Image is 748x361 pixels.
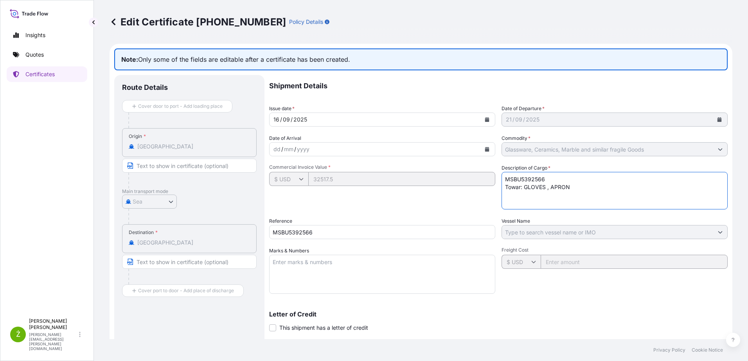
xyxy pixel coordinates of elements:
[273,145,281,154] div: day,
[29,318,77,331] p: [PERSON_NAME] [PERSON_NAME]
[514,115,523,124] div: month,
[269,134,301,142] span: Date of Arrival
[129,133,146,139] div: Origin
[121,55,138,63] strong: Note:
[7,66,87,82] a: Certificates
[133,198,142,206] span: Sea
[289,18,323,26] p: Policy Details
[502,164,550,172] label: Description of Cargo
[114,48,728,70] p: Only some of the fields are editable after a certificate has been created.
[481,113,493,126] button: Calendar
[294,145,296,154] div: /
[122,83,168,92] p: Route Details
[713,113,726,126] button: Calendar
[281,145,283,154] div: /
[129,229,158,236] div: Destination
[502,225,713,239] input: Type to search vessel name or IMO
[502,134,530,142] label: Commodity
[296,145,310,154] div: year,
[279,324,368,332] span: This shipment has a letter of credit
[122,195,177,209] button: Select transport
[713,142,727,156] button: Show suggestions
[692,347,723,353] a: Cookie Notice
[481,143,493,155] button: Calendar
[7,47,87,63] a: Quotes
[283,145,294,154] div: month,
[122,255,257,269] input: Text to appear on certificate
[293,115,308,124] div: year,
[525,115,540,124] div: year,
[7,27,87,43] a: Insights
[713,225,727,239] button: Show suggestions
[280,115,282,124] div: /
[25,31,45,39] p: Insights
[137,239,247,247] input: Destination
[25,70,55,78] p: Certificates
[291,115,293,124] div: /
[110,16,286,28] p: Edit Certificate [PHONE_NUMBER]
[523,115,525,124] div: /
[137,143,247,150] input: Origin
[502,217,530,225] label: Vessel Name
[29,332,77,351] p: [PERSON_NAME][EMAIL_ADDRESS][PERSON_NAME][DOMAIN_NAME]
[502,247,728,253] span: Freight Cost
[308,172,495,186] input: Enter amount
[502,142,713,156] input: Type to search commodity
[122,284,244,297] button: Cover port to door - Add place of discharge
[269,164,495,170] span: Commercial Invoice Value
[122,188,257,195] p: Main transport mode
[25,51,44,59] p: Quotes
[269,225,495,239] input: Enter booking reference
[512,115,514,124] div: /
[122,159,257,173] input: Text to appear on certificate
[122,100,232,113] button: Cover door to port - Add loading place
[269,217,292,225] label: Reference
[269,247,309,255] label: Marks & Numbers
[541,255,728,269] input: Enter amount
[138,287,234,295] span: Cover port to door - Add place of discharge
[269,311,728,317] p: Letter of Credit
[138,102,223,110] span: Cover door to port - Add loading place
[273,115,280,124] div: day,
[653,347,685,353] a: Privacy Policy
[502,172,728,209] textarea: MSBU5392566 Towar: GLOVES , APRON
[502,105,545,113] span: Date of Departure
[282,115,291,124] div: month,
[269,105,295,113] span: Issue date
[269,75,728,97] p: Shipment Details
[505,115,512,124] div: day,
[16,331,20,338] span: Ż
